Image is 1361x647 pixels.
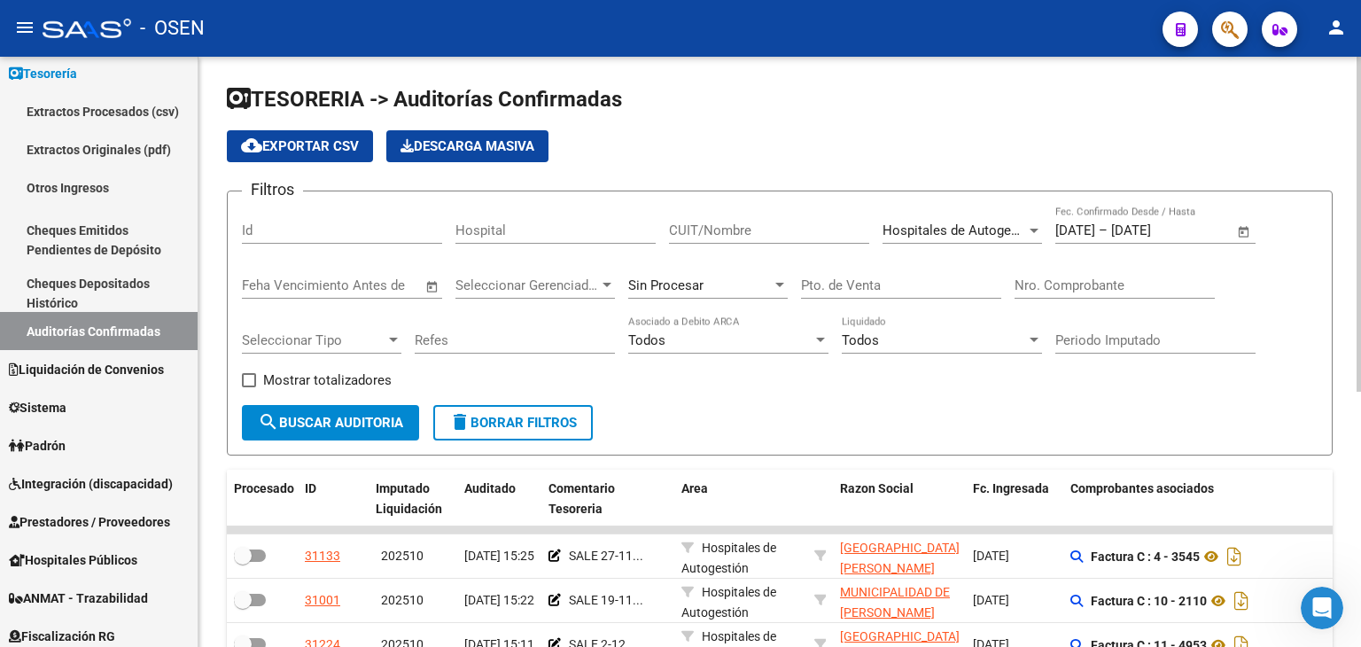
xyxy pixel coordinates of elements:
span: Procesado [234,481,294,495]
span: Hospitales Públicos [9,550,137,570]
div: 31001 [305,590,340,611]
span: Imputado Liquidación [376,481,442,516]
span: 202510 [381,549,424,563]
span: Hospitales de Autogestión [681,541,776,575]
span: [DATE] 15:22 [464,593,534,607]
span: MUNICIPALIDAD DE [PERSON_NAME] [840,585,950,620]
input: Fecha fin [1111,222,1197,238]
span: - OSEN [140,9,205,48]
span: Comprobantes asociados [1070,481,1214,495]
button: Open calendar [1234,222,1255,242]
div: - 30711566542 [840,538,959,575]
strong: Factura C : 4 - 3545 [1091,550,1200,564]
span: Buscar Auditoria [258,415,403,431]
mat-icon: search [258,411,279,433]
button: Borrar Filtros [433,405,593,440]
h3: Filtros [242,177,303,202]
span: Seleccionar Tipo [242,332,385,348]
datatable-header-cell: Procesado [227,470,298,528]
span: TESORERIA -> Auditorías Confirmadas [227,87,622,112]
button: Descarga Masiva [386,130,548,162]
span: Todos [842,332,879,348]
datatable-header-cell: Imputado Liquidación [369,470,457,528]
span: Sin Procesar [628,277,704,293]
span: ANMAT - Trazabilidad [9,589,148,608]
span: Padrón [9,436,66,456]
span: ID [305,481,316,495]
span: Razon Social [840,481,914,495]
input: Fecha inicio [1055,222,1095,238]
button: Open calendar [423,277,443,297]
iframe: Intercom live chat [1301,587,1343,629]
datatable-header-cell: Auditado [457,470,541,528]
span: [DATE] [973,593,1009,607]
span: Sistema [9,398,66,417]
span: Tesorería [9,64,77,83]
mat-icon: menu [14,17,35,38]
span: Comentario Tesoreria [548,481,615,516]
datatable-header-cell: Comentario Tesoreria [541,470,674,528]
datatable-header-cell: Area [674,470,807,528]
span: Descarga Masiva [401,138,534,154]
mat-icon: delete [449,411,471,433]
span: – [1099,222,1108,238]
span: Hospitales de Autogestión [681,585,776,620]
datatable-header-cell: Fc. Ingresada [966,470,1063,528]
span: [DATE] 15:25 [464,549,534,563]
datatable-header-cell: ID [298,470,369,528]
span: Auditado [464,481,516,495]
span: Area [681,481,708,495]
span: Integración (discapacidad) [9,474,173,494]
app-download-masive: Descarga masiva de comprobantes (adjuntos) [386,130,548,162]
span: Exportar CSV [241,138,359,154]
mat-icon: cloud_download [241,135,262,156]
datatable-header-cell: Comprobantes asociados [1063,470,1329,528]
span: [GEOGRAPHIC_DATA][PERSON_NAME] [840,541,960,575]
mat-icon: person [1326,17,1347,38]
div: - 30999006058 [840,582,959,620]
span: [DATE] [973,549,1009,563]
span: SALE 27-11... [569,549,643,563]
span: 202510 [381,593,424,607]
i: Descargar documento [1230,587,1253,615]
strong: Factura C : 10 - 2110 [1091,594,1207,608]
span: Borrar Filtros [449,415,577,431]
span: Prestadores / Proveedores [9,512,170,532]
i: Descargar documento [1223,542,1246,571]
span: SALE 19-11... [569,593,643,607]
button: Exportar CSV [227,130,373,162]
datatable-header-cell: Razon Social [833,470,966,528]
span: Todos [628,332,665,348]
button: Buscar Auditoria [242,405,419,440]
span: Seleccionar Gerenciador [455,277,599,293]
span: Mostrar totalizadores [263,370,392,391]
div: 31133 [305,546,340,566]
span: Liquidación de Convenios [9,360,164,379]
span: Fc. Ingresada [973,481,1049,495]
span: Fiscalización RG [9,627,115,646]
span: Hospitales de Autogestión [883,222,1041,238]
